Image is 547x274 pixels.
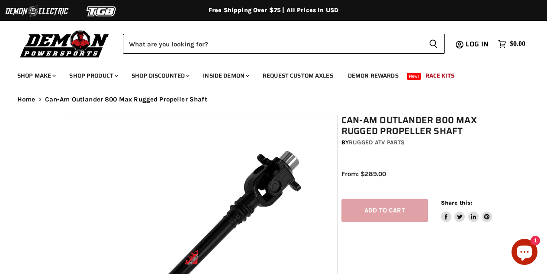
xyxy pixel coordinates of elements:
button: Search [422,34,445,54]
a: Rugged ATV Parts [349,139,405,146]
span: Share this: [441,199,472,206]
span: New! [407,73,422,80]
div: by [341,138,495,147]
form: Product [123,34,445,54]
a: Shop Discounted [125,67,195,85]
a: Shop Product [63,67,123,85]
ul: Main menu [11,63,523,85]
a: Shop Make [11,67,61,85]
span: Log in [466,39,489,49]
a: $0.00 [494,38,530,50]
inbox-online-store-chat: Shopify online store chat [509,239,540,267]
a: Home [17,96,35,103]
h1: Can-Am Outlander 800 Max Rugged Propeller Shaft [341,115,495,137]
a: Request Custom Axles [256,67,340,85]
a: Log in [462,40,494,48]
img: Demon Electric Logo 2 [4,3,69,20]
a: Inside Demon [196,67,254,85]
img: TGB Logo 2 [69,3,134,20]
a: Race Kits [419,67,461,85]
span: Can-Am Outlander 800 Max Rugged Propeller Shaft [45,96,207,103]
a: Demon Rewards [341,67,405,85]
span: From: $289.00 [341,170,386,178]
img: Demon Powersports [17,28,112,59]
input: Search [123,34,422,54]
span: $0.00 [510,40,525,48]
aside: Share this: [441,199,492,222]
